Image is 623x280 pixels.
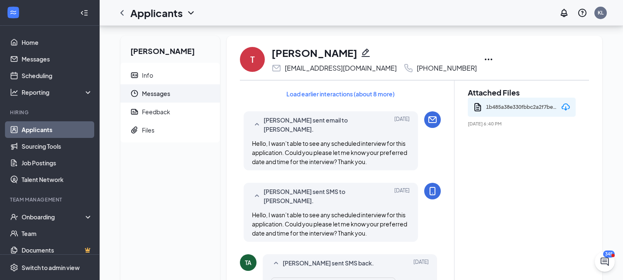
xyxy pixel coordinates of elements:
[252,191,262,201] svg: SmallChevronUp
[252,211,407,237] span: Hello, I wasn’t able to see any scheduled interview for this application. Could you please let me...
[264,115,372,134] span: [PERSON_NAME] sent email to [PERSON_NAME].
[22,67,93,84] a: Scheduling
[22,263,80,272] div: Switch to admin view
[279,87,402,101] button: Load earlier interactions (about 8 more)
[577,8,587,18] svg: QuestionInfo
[271,46,357,60] h1: [PERSON_NAME]
[10,196,91,203] div: Team Management
[473,102,483,112] svg: Document
[394,115,410,134] span: [DATE]
[142,71,153,79] div: Info
[22,242,93,258] a: DocumentsCrown
[285,64,397,72] div: [EMAIL_ADDRESS][DOMAIN_NAME]
[22,138,93,155] a: Sourcing Tools
[245,258,252,267] div: TA
[252,120,262,130] svg: SmallChevronUp
[22,213,86,221] div: Onboarding
[130,108,139,116] svg: Report
[413,258,429,268] span: [DATE]
[120,66,220,84] a: ContactCardInfo
[283,258,374,268] span: [PERSON_NAME] sent SMS back.
[10,263,18,272] svg: Settings
[561,102,571,112] svg: Download
[484,54,494,64] svg: Ellipses
[10,109,91,116] div: Hiring
[22,88,93,96] div: Reporting
[130,89,139,98] svg: Clock
[428,186,437,196] svg: MobileSms
[468,121,576,126] span: [DATE] 6:40 PM
[22,155,93,171] a: Job Postings
[598,9,603,16] div: KL
[130,126,139,134] svg: Paperclip
[80,9,88,17] svg: Collapse
[559,8,569,18] svg: Notifications
[120,103,220,121] a: ReportFeedback
[120,121,220,139] a: PaperclipFiles
[22,225,93,242] a: Team
[186,8,196,18] svg: ChevronDown
[403,63,413,73] svg: Phone
[117,8,127,18] svg: ChevronLeft
[468,87,576,98] h2: Attached Files
[22,34,93,51] a: Home
[142,126,154,134] div: Files
[603,251,615,258] div: 345
[22,51,93,67] a: Messages
[22,121,93,138] a: Applicants
[428,115,437,125] svg: Email
[10,213,18,221] svg: UserCheck
[250,54,255,65] div: T
[22,171,93,188] a: Talent Network
[142,84,213,103] span: Messages
[595,252,615,272] iframe: Intercom live chat
[394,187,410,205] span: [DATE]
[252,140,407,165] span: Hello, I wasn’t able to see any scheduled interview for this application. Could you please let me...
[264,187,372,205] span: [PERSON_NAME] sent SMS to [PERSON_NAME].
[120,84,220,103] a: ClockMessages
[486,101,559,113] div: 1b485a38e330fbbc2a2f7be98d159f4d.pdf
[271,258,281,268] svg: SmallChevronUp
[417,64,477,72] div: [PHONE_NUMBER]
[130,6,183,20] h1: Applicants
[361,48,371,58] svg: Pencil
[142,108,170,116] div: Feedback
[10,88,18,96] svg: Analysis
[9,8,17,17] svg: WorkstreamLogo
[120,36,220,63] h2: [PERSON_NAME]
[130,71,139,79] svg: ContactCard
[271,63,281,73] svg: Email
